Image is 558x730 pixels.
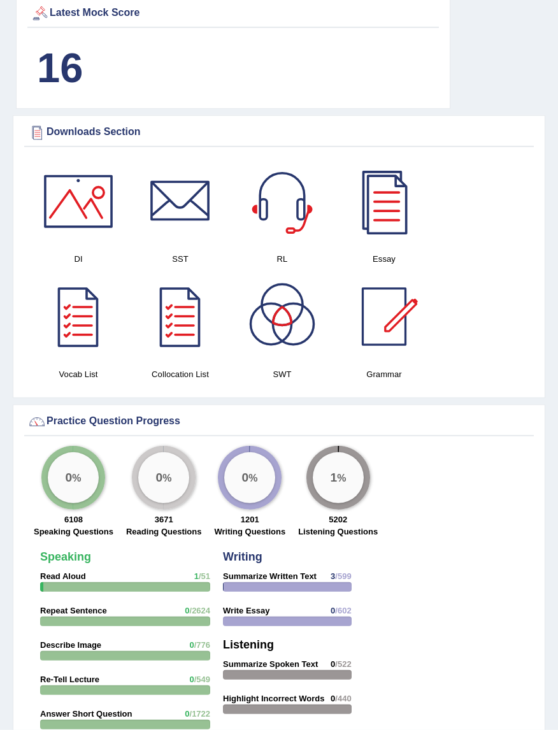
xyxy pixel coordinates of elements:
[331,694,335,703] span: 0
[190,606,211,615] span: /2624
[48,452,99,503] div: %
[37,45,83,91] b: 16
[31,4,436,23] div: Latest Mock Score
[138,452,189,503] div: %
[298,526,378,538] label: Listening Questions
[335,659,351,669] span: /522
[136,252,225,266] h4: SST
[223,571,317,581] strong: Summarize Written Text
[223,638,274,651] strong: Listening
[34,526,113,538] label: Speaking Questions
[185,709,189,719] span: 0
[40,550,91,563] strong: Speaking
[242,471,249,485] big: 0
[156,471,163,485] big: 0
[27,412,531,431] div: Practice Question Progress
[331,659,335,669] span: 0
[313,452,364,503] div: %
[27,123,531,142] div: Downloads Section
[223,606,269,615] strong: Write Essay
[194,571,199,581] span: 1
[335,606,351,615] span: /602
[241,515,259,524] strong: 1201
[223,550,262,563] strong: Writing
[238,252,327,266] h4: RL
[190,640,194,650] span: 0
[34,368,123,381] h4: Vocab List
[40,606,107,615] strong: Repeat Sentence
[223,659,318,669] strong: Summarize Spoken Text
[190,675,194,684] span: 0
[329,515,347,524] strong: 5202
[136,368,225,381] h4: Collocation List
[330,471,337,485] big: 1
[40,675,99,684] strong: Re-Tell Lecture
[64,515,83,524] strong: 6108
[340,252,429,266] h4: Essay
[199,571,210,581] span: /51
[335,571,351,581] span: /599
[335,694,351,703] span: /440
[214,526,285,538] label: Writing Questions
[40,709,132,719] strong: Answer Short Question
[66,471,73,485] big: 0
[155,515,173,524] strong: 3671
[34,252,123,266] h4: DI
[190,709,211,719] span: /1722
[126,526,201,538] label: Reading Questions
[40,640,101,650] strong: Describe Image
[331,606,335,615] span: 0
[194,675,210,684] span: /549
[185,606,189,615] span: 0
[223,694,324,703] strong: Highlight Incorrect Words
[340,368,429,381] h4: Grammar
[238,368,327,381] h4: SWT
[194,640,210,650] span: /776
[331,571,335,581] span: 3
[224,452,275,503] div: %
[40,571,86,581] strong: Read Aloud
